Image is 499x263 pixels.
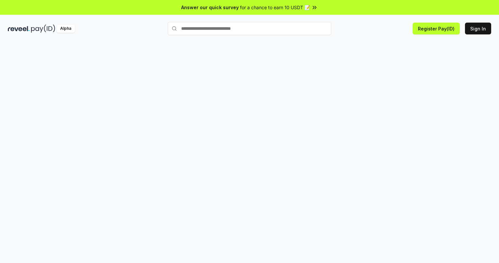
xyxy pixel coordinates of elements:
[465,23,491,34] button: Sign In
[8,25,30,33] img: reveel_dark
[31,25,55,33] img: pay_id
[240,4,310,11] span: for a chance to earn 10 USDT 📝
[181,4,239,11] span: Answer our quick survey
[57,25,75,33] div: Alpha
[413,23,460,34] button: Register Pay(ID)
